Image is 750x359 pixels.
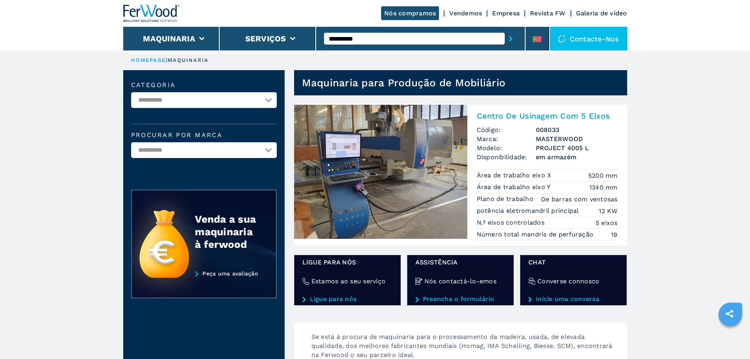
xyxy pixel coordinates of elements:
[381,6,439,20] a: Nós compramos
[123,5,180,22] img: Ferwood
[541,195,618,204] em: De barras com ventosas
[294,105,627,246] a: Centro De Usinagem Com 5 Eixos MASTERWOOD PROJECT 4005 LCentro De Usinagem Com 5 EixosCódigo:0080...
[588,171,618,180] em: 5200 mm
[720,304,739,324] a: sharethis
[528,278,535,285] img: Converse connosco
[294,105,467,239] img: Centro De Usinagem Com 5 Eixos MASTERWOOD PROJECT 4005 L
[302,278,309,285] img: Estamos ao seu serviço
[477,125,536,134] span: Código:
[477,134,536,143] span: Marca:
[536,125,618,134] h3: 008033
[717,324,744,353] iframe: Chat
[528,296,619,303] a: Inicie uma conversa
[477,171,554,180] p: Área de trabalho eixo X
[596,218,618,227] em: 5 eixos
[311,277,386,286] h4: Estamos ao seu serviço
[477,183,553,192] p: Área de trabalho eixo Y
[530,9,566,17] a: Revista FW
[302,258,393,267] span: Ligue para nós
[195,213,260,251] div: Venda a sua maquinaria à ferwood
[492,9,520,17] a: Empresa
[302,296,393,303] a: Ligue para nós
[131,270,277,299] a: Peça uma avaliação
[558,35,566,43] img: Contacte-nos
[536,143,618,153] h3: PROJECT 4005 L
[415,296,506,303] a: Preencha o formulário
[528,258,619,267] span: Chat
[131,82,277,88] label: categoria
[477,153,536,162] span: Disponibilidade:
[166,57,167,63] span: |
[477,230,596,239] p: Número total mandris de perfuração
[536,134,618,143] h3: MASTERWOOD
[550,27,627,50] div: Contacte-nos
[537,277,599,286] h4: Converse connosco
[477,206,581,215] p: potência eletromandril principal
[576,9,627,17] a: Galeria de vídeo
[131,57,166,63] a: HOMEPAGE
[245,34,286,43] button: Serviços
[143,34,195,43] button: Maquinaria
[424,277,496,286] h4: Nós contactá-lo-emos
[611,230,618,239] em: 19
[599,206,617,216] em: 12 KW
[168,57,209,64] p: maquinaria
[477,111,618,121] h2: Centro De Usinagem Com 5 Eixos
[415,258,506,267] span: Assistência
[415,278,422,285] img: Nós contactá-lo-emos
[131,132,277,138] label: Procurar por marca
[477,218,547,227] p: N.º eixos controlados
[302,76,506,89] h1: Maquinaria para Produção de Mobiliário
[477,195,536,203] p: Plano de trabalho
[449,9,482,17] a: Vendemos
[536,153,618,162] span: em armazém
[589,183,618,192] em: 1340 mm
[477,143,536,153] span: Modelo:
[505,30,517,48] button: submit-button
